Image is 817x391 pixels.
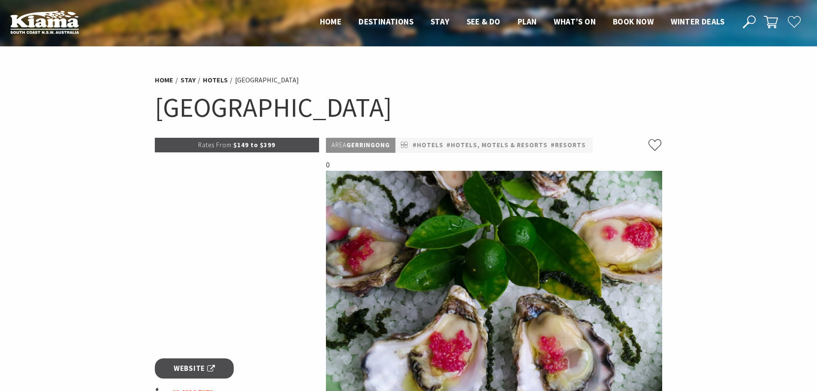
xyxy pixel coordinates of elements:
[203,76,228,85] a: Hotels
[155,138,320,152] p: $149 to $399
[431,16,449,27] a: Stay
[518,16,537,27] a: Plan
[326,138,395,153] p: Gerringong
[554,16,596,27] a: What’s On
[10,10,79,34] img: Kiama Logo
[320,16,342,27] a: Home
[235,75,299,86] li: [GEOGRAPHIC_DATA]
[311,15,733,29] nav: Main Menu
[359,16,413,27] a: Destinations
[174,363,215,374] span: Website
[155,358,234,379] a: Website
[332,141,347,149] span: Area
[181,76,196,85] a: Stay
[671,16,724,27] a: Winter Deals
[155,90,663,125] h1: [GEOGRAPHIC_DATA]
[467,16,500,27] a: See & Do
[413,140,443,151] a: #Hotels
[551,140,586,151] a: #Resorts
[613,16,654,27] a: Book now
[155,76,173,85] a: Home
[198,141,233,149] span: Rates From:
[446,140,548,151] a: #Hotels, Motels & Resorts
